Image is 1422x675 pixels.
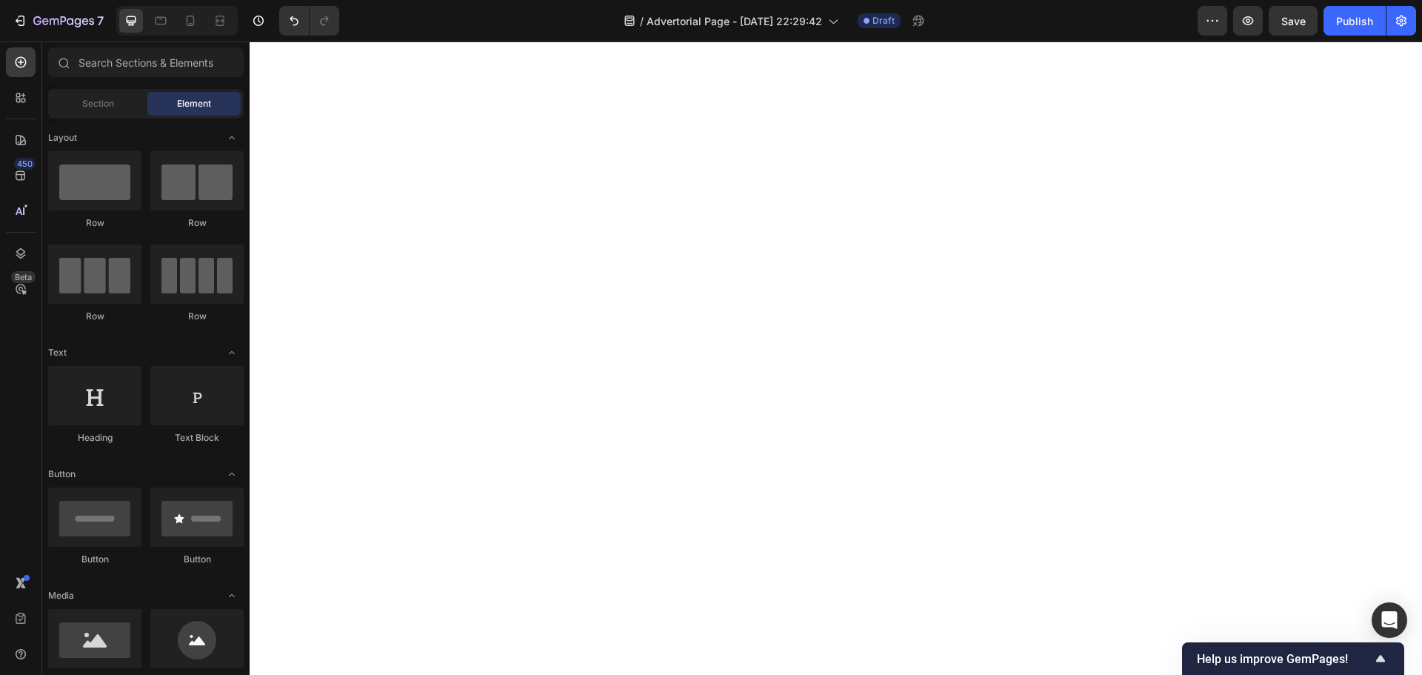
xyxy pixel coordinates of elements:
span: Layout [48,131,77,144]
div: Heading [48,431,141,445]
div: Open Intercom Messenger [1372,602,1407,638]
span: Help us improve GemPages! [1197,652,1372,666]
span: Save [1281,15,1306,27]
div: Row [48,310,141,323]
iframe: Design area [250,41,1422,675]
div: Text Block [150,431,244,445]
div: Button [48,553,141,566]
span: / [640,13,644,29]
span: Section [82,97,114,110]
span: Toggle open [220,126,244,150]
span: Media [48,589,74,602]
div: Button [150,553,244,566]
div: 450 [14,158,36,170]
button: Show survey - Help us improve GemPages! [1197,650,1389,668]
span: Toggle open [220,462,244,486]
div: Undo/Redo [279,6,339,36]
p: 7 [97,12,104,30]
button: 7 [6,6,110,36]
div: Row [150,310,244,323]
div: Publish [1336,13,1373,29]
span: Draft [872,14,895,27]
div: Row [48,216,141,230]
div: Row [150,216,244,230]
span: Toggle open [220,341,244,365]
span: Text [48,346,67,359]
div: Beta [11,271,36,283]
span: Advertorial Page - [DATE] 22:29:42 [647,13,822,29]
span: Element [177,97,211,110]
input: Search Sections & Elements [48,47,244,77]
span: Toggle open [220,584,244,608]
button: Save [1269,6,1318,36]
button: Publish [1323,6,1386,36]
span: Button [48,468,76,481]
